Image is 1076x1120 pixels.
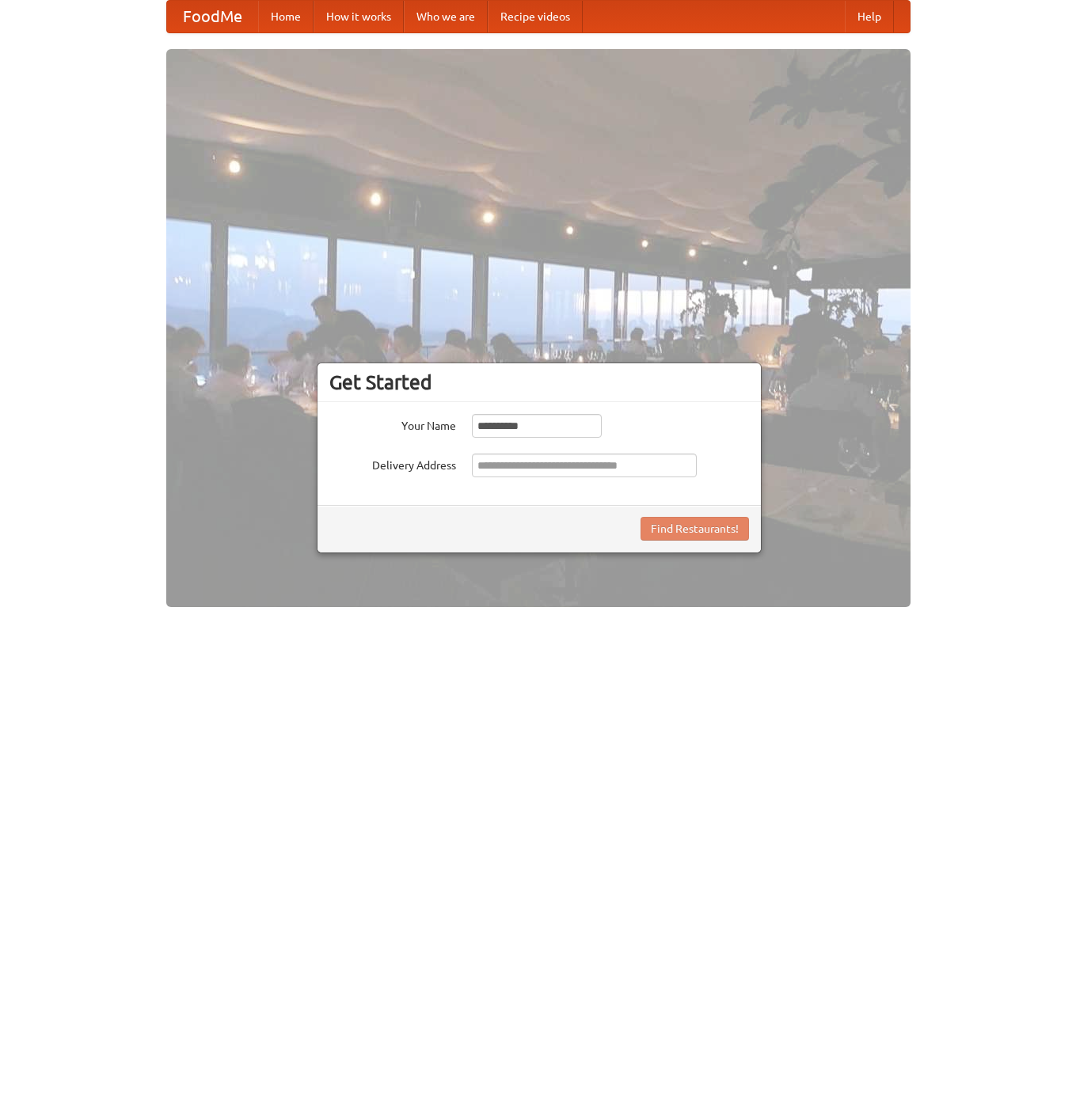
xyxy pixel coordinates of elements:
[329,414,456,434] label: Your Name
[258,1,314,32] a: Home
[488,1,583,32] a: Recipe videos
[641,517,749,541] button: Find Restaurants!
[404,1,488,32] a: Who we are
[314,1,404,32] a: How it works
[845,1,894,32] a: Help
[329,370,749,394] h3: Get Started
[329,454,456,473] label: Delivery Address
[167,1,258,32] a: FoodMe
